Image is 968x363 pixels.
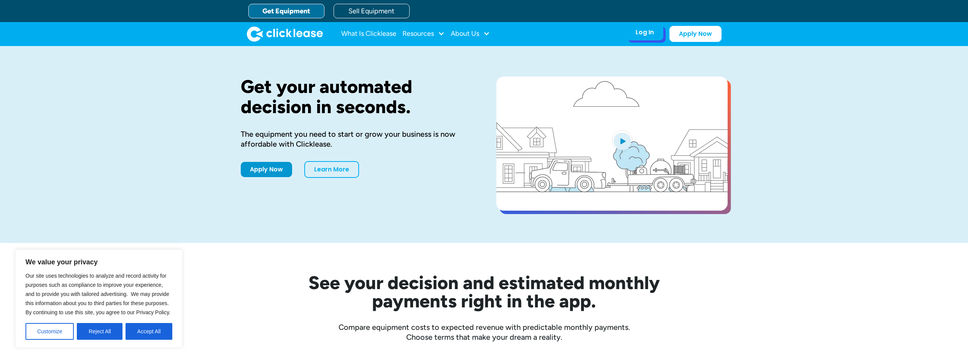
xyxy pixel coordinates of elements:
div: We value your privacy [15,249,183,348]
a: Learn More [304,161,359,178]
button: Accept All [126,323,172,340]
a: Apply Now [241,162,292,177]
div: About Us [451,26,490,42]
img: Clicklease logo [247,26,323,42]
a: Sell Equipment [334,4,410,18]
div: Resources [402,26,445,42]
div: Compare equipment costs to expected revenue with predictable monthly payments. Choose terms that ... [241,322,728,342]
a: Get Equipment [248,4,324,18]
button: Reject All [77,323,122,340]
a: open lightbox [496,77,728,211]
button: Customize [25,323,74,340]
span: Our site uses technologies to analyze and record activity for purposes such as compliance to impr... [25,273,170,315]
p: We value your privacy [25,257,172,267]
a: What Is Clicklease [341,26,396,42]
h1: Get your automated decision in seconds. [241,77,472,117]
a: home [247,26,323,42]
div: Log In [636,29,654,36]
div: The equipment you need to start or grow your business is now affordable with Clicklease. [241,129,472,149]
img: Blue play button logo on a light blue circular background [612,130,633,152]
a: Apply Now [669,26,722,42]
h2: See your decision and estimated monthly payments right in the app. [271,273,697,310]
